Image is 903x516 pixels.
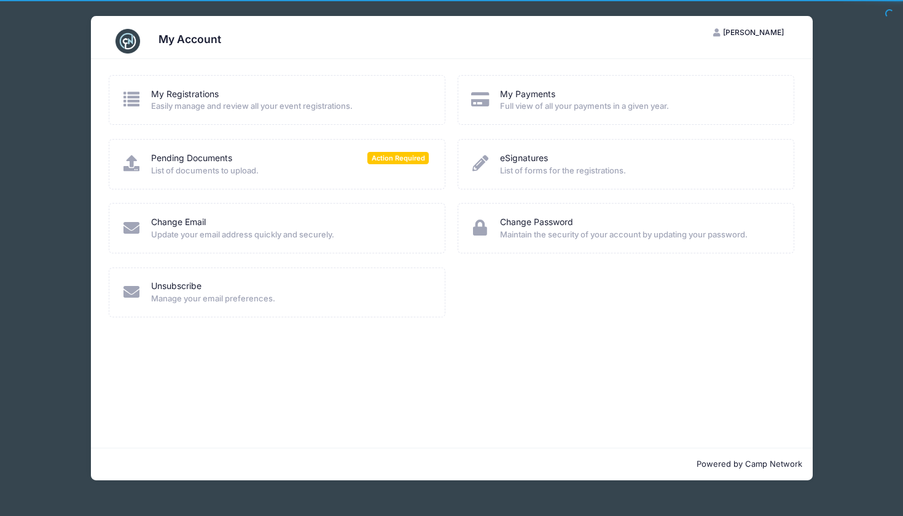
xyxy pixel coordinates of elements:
[151,293,429,305] span: Manage your email preferences.
[500,88,555,101] a: My Payments
[500,165,778,177] span: List of forms for the registrations.
[101,458,803,470] p: Powered by Camp Network
[500,100,778,113] span: Full view of all your payments in a given year.
[151,88,219,101] a: My Registrations
[151,280,201,293] a: Unsubscribe
[151,165,429,177] span: List of documents to upload.
[500,229,778,241] span: Maintain the security of your account by updating your password.
[151,216,206,229] a: Change Email
[115,29,140,54] img: CampNetwork
[500,216,573,229] a: Change Password
[158,33,221,46] h3: My Account
[151,229,429,241] span: Update your email address quickly and securely.
[500,152,548,165] a: eSignatures
[151,152,232,165] a: Pending Documents
[367,152,429,164] span: Action Required
[723,28,784,37] span: [PERSON_NAME]
[151,100,429,113] span: Easily manage and review all your event registrations.
[703,22,795,43] button: [PERSON_NAME]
